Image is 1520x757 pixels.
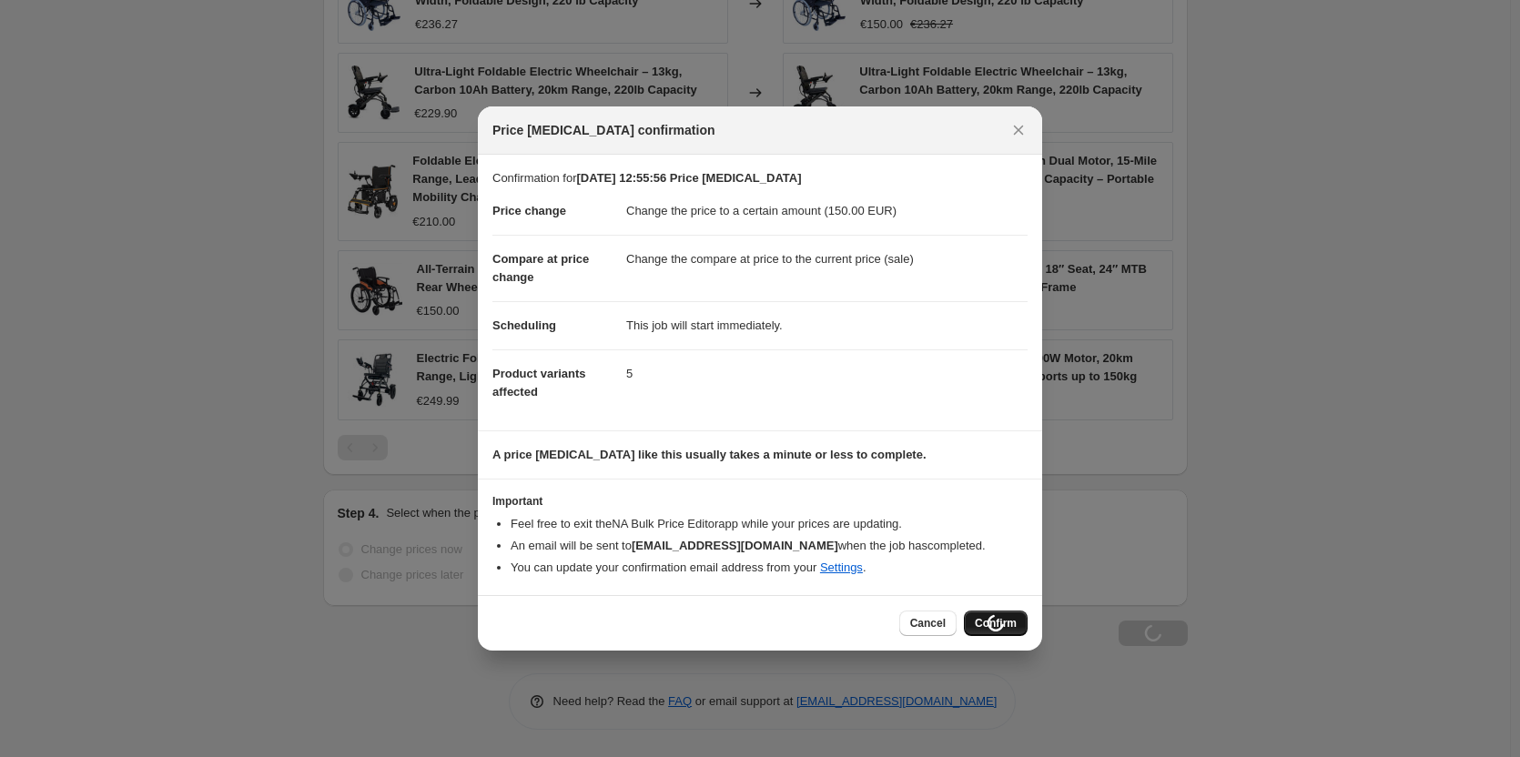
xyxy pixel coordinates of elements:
b: [EMAIL_ADDRESS][DOMAIN_NAME] [632,539,838,552]
span: Price [MEDICAL_DATA] confirmation [492,121,715,139]
li: You can update your confirmation email address from your . [511,559,1028,577]
span: Cancel [910,616,946,631]
button: Cancel [899,611,957,636]
b: [DATE] 12:55:56 Price [MEDICAL_DATA] [576,171,801,185]
span: Scheduling [492,318,556,332]
p: Confirmation for [492,169,1028,187]
button: Close [1006,117,1031,143]
dd: Change the price to a certain amount (150.00 EUR) [626,187,1028,235]
span: Price change [492,204,566,217]
h3: Important [492,494,1028,509]
dd: This job will start immediately. [626,301,1028,349]
a: Settings [820,560,863,574]
li: Feel free to exit the NA Bulk Price Editor app while your prices are updating. [511,515,1028,533]
dd: Change the compare at price to the current price (sale) [626,235,1028,283]
b: A price [MEDICAL_DATA] like this usually takes a minute or less to complete. [492,448,927,461]
dd: 5 [626,349,1028,398]
span: Compare at price change [492,252,589,284]
li: An email will be sent to when the job has completed . [511,537,1028,555]
span: Product variants affected [492,367,586,399]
